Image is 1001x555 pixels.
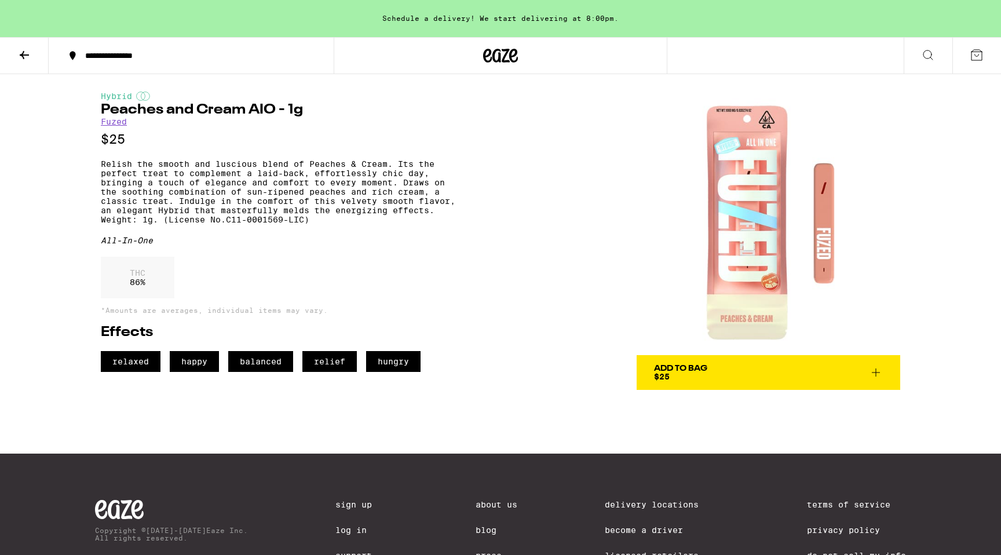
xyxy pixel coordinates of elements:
[637,92,900,355] img: Fuzed - Peaches and Cream AIO - 1g
[302,351,357,372] span: relief
[476,525,517,535] a: Blog
[228,351,293,372] span: balanced
[335,525,388,535] a: Log In
[101,132,461,147] p: $25
[136,92,150,101] img: hybridColor.svg
[95,527,248,542] p: Copyright © [DATE]-[DATE] Eaze Inc. All rights reserved.
[130,268,145,277] p: THC
[476,500,517,509] a: About Us
[101,236,461,245] div: All-In-One
[101,92,461,101] div: Hybrid
[605,525,719,535] a: Become a Driver
[637,355,900,390] button: Add To Bag$25
[101,159,461,224] p: Relish the smooth and luscious blend of Peaches & Cream. Its the perfect treat to complement a la...
[654,372,670,381] span: $25
[335,500,388,509] a: Sign Up
[101,326,461,339] h2: Effects
[101,117,127,126] a: Fuzed
[605,500,719,509] a: Delivery Locations
[101,306,461,314] p: *Amounts are averages, individual items may vary.
[101,103,461,117] h1: Peaches and Cream AIO - 1g
[101,351,160,372] span: relaxed
[654,364,707,373] div: Add To Bag
[101,257,174,298] div: 86 %
[366,351,421,372] span: hungry
[170,351,219,372] span: happy
[807,525,906,535] a: Privacy Policy
[807,500,906,509] a: Terms of Service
